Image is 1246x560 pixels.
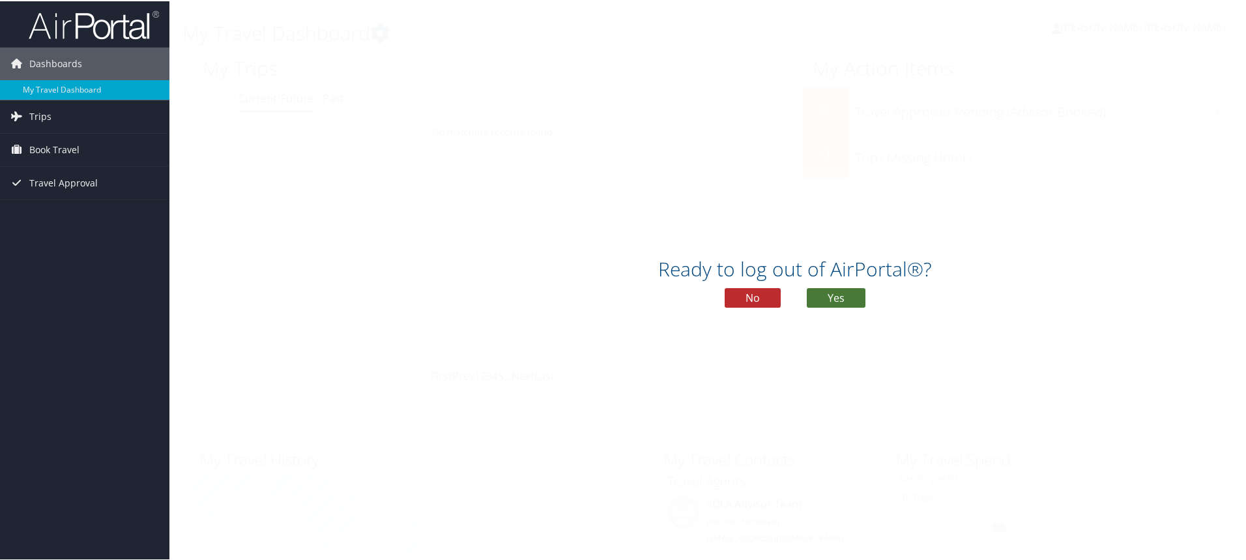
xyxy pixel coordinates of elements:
[29,46,82,79] span: Dashboards
[29,8,159,39] img: airportal-logo.png
[29,132,80,165] span: Book Travel
[725,287,781,306] button: No
[29,99,51,132] span: Trips
[29,166,98,198] span: Travel Approval
[807,287,865,306] button: Yes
